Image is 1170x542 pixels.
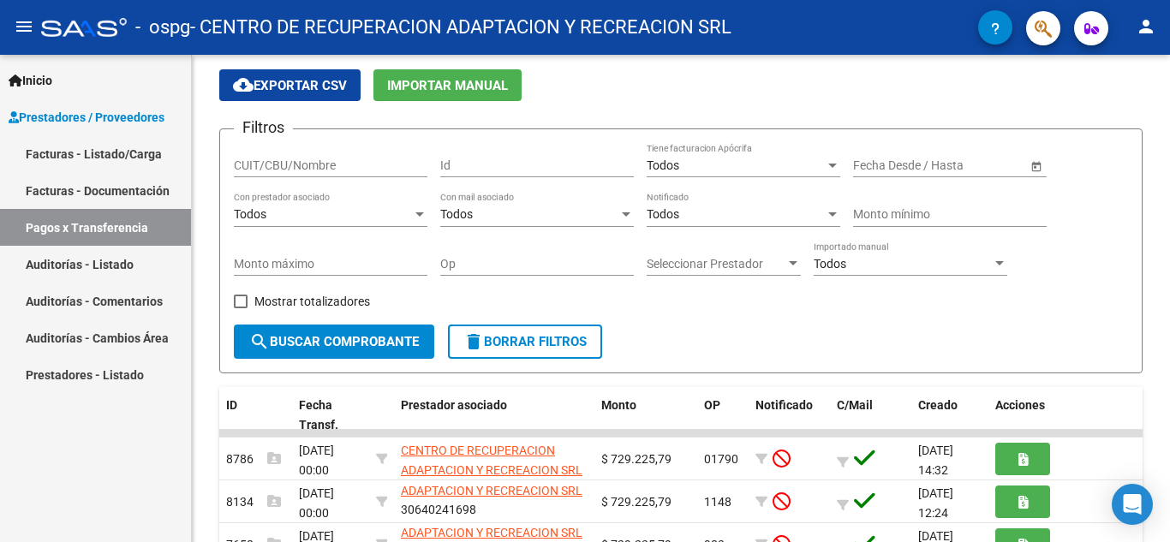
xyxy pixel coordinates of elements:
span: [DATE] 00:00 [299,444,334,477]
span: Todos [440,207,473,221]
mat-icon: search [249,331,270,352]
datatable-header-cell: Acciones [988,387,1143,444]
span: Importar Manual [387,78,508,93]
span: Prestador asociado [401,398,507,412]
span: CENTRO DE RECUPERACION ADAPTACION Y RECREACION SRL [401,444,582,477]
span: ID [226,398,237,412]
button: Buscar Comprobante [234,325,434,359]
mat-icon: menu [14,16,34,37]
input: Fecha inicio [853,158,916,173]
span: 8786 [226,452,281,466]
datatable-header-cell: Fecha Transf. [292,387,369,444]
span: Prestadores / Proveedores [9,108,164,127]
span: [DATE] 12:24 [918,486,953,520]
button: Open calendar [1027,157,1045,175]
span: Todos [647,158,679,172]
span: Acciones [995,398,1045,412]
span: Todos [234,207,266,221]
div: Open Intercom Messenger [1112,484,1153,525]
span: Creado [918,398,958,412]
span: Fecha Transf. [299,398,338,432]
span: [DATE] 14:32 [918,444,953,477]
span: Monto [601,398,636,412]
span: [DATE] 00:00 [299,486,334,520]
span: Seleccionar Prestador [647,257,785,271]
button: Exportar CSV [219,69,361,101]
datatable-header-cell: C/Mail [830,387,911,444]
span: $ 729.225,79 [601,452,672,466]
span: Todos [814,257,846,271]
h3: Filtros [234,116,293,140]
span: Mostrar totalizadores [254,291,370,312]
mat-icon: delete [463,331,484,352]
span: 1148 [704,495,731,509]
span: Notificado [755,398,813,412]
span: Exportar CSV [233,78,347,93]
datatable-header-cell: ID [219,387,292,444]
span: Borrar Filtros [463,334,587,349]
span: Inicio [9,71,52,90]
span: 30640241698 [401,463,588,497]
span: $ 729.225,79 [601,495,672,509]
span: - ospg [135,9,190,46]
input: Fecha fin [930,158,1014,173]
span: OP [704,398,720,412]
datatable-header-cell: Monto [594,387,697,444]
datatable-header-cell: Prestador asociado [394,387,594,444]
datatable-header-cell: OP [697,387,749,444]
datatable-header-cell: Creado [911,387,988,444]
span: Buscar Comprobante [249,334,419,349]
span: 30640241698 [401,484,588,517]
datatable-header-cell: Notificado [749,387,830,444]
mat-icon: person [1136,16,1156,37]
span: C/Mail [837,398,873,412]
span: 8134 [226,495,281,509]
span: - CENTRO DE RECUPERACION ADAPTACION Y RECREACION SRL [190,9,731,46]
span: 01790 [704,452,738,466]
span: Todos [647,207,679,221]
button: Borrar Filtros [448,325,602,359]
mat-icon: cloud_download [233,74,254,95]
button: Importar Manual [373,69,522,101]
